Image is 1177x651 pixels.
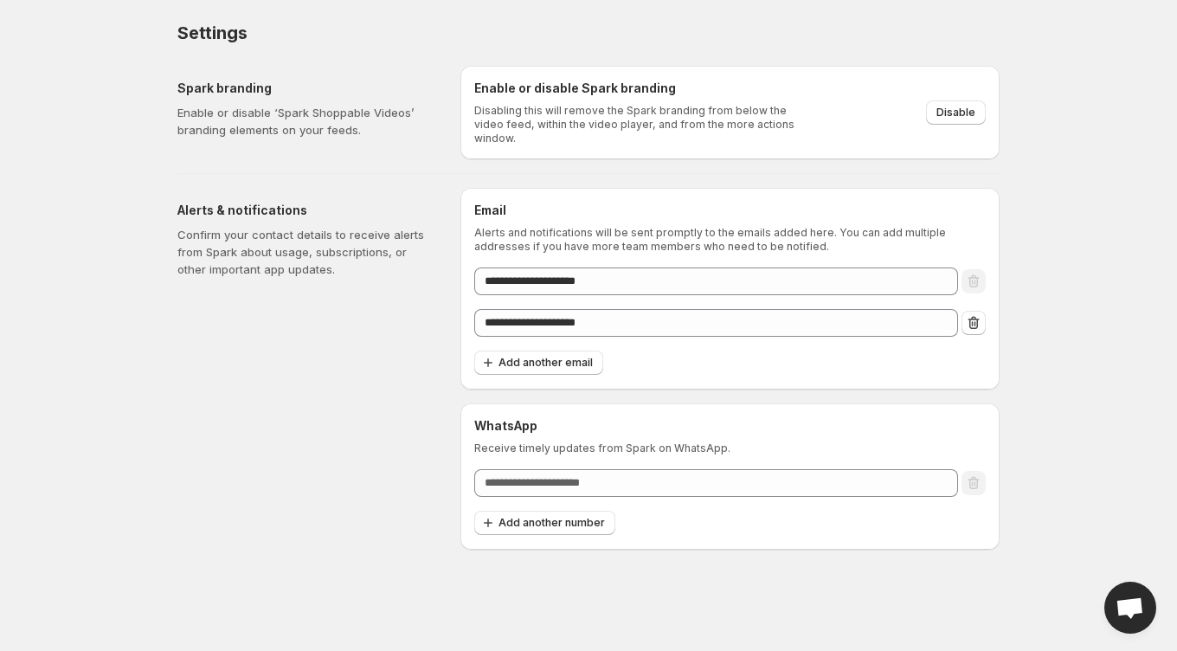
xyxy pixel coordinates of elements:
[498,516,605,530] span: Add another number
[474,104,806,145] p: Disabling this will remove the Spark branding from below the video feed, within the video player,...
[177,202,433,219] h5: Alerts & notifications
[474,202,986,219] h6: Email
[1104,582,1156,634] a: Open chat
[474,351,603,375] button: Add another email
[936,106,975,119] span: Disable
[474,226,986,254] p: Alerts and notifications will be sent promptly to the emails added here. You can add multiple add...
[474,511,615,535] button: Add another number
[177,80,433,97] h5: Spark branding
[498,356,593,370] span: Add another email
[474,80,806,97] h6: Enable or disable Spark branding
[177,104,433,139] p: Enable or disable ‘Spark Shoppable Videos’ branding elements on your feeds.
[177,23,247,43] span: Settings
[177,226,433,278] p: Confirm your contact details to receive alerts from Spark about usage, subscriptions, or other im...
[474,417,986,435] h6: WhatsApp
[962,311,986,335] button: Remove email
[474,442,986,455] p: Receive timely updates from Spark on WhatsApp.
[926,100,986,125] button: Disable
